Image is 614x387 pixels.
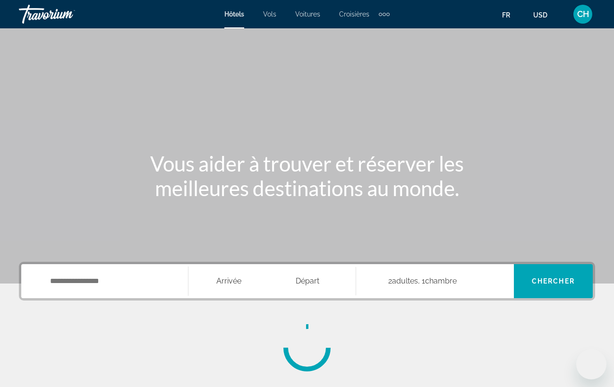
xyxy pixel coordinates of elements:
span: Chambre [425,276,457,285]
a: Voitures [295,10,320,18]
div: Search widget [21,264,593,298]
span: Adultes [392,276,418,285]
button: Chercher [514,264,593,298]
h1: Vous aider à trouver et réserver les meilleures destinations au monde. [130,151,484,200]
a: Travorium [19,2,113,26]
span: , 1 [418,275,457,288]
button: User Menu [571,4,595,24]
span: fr [502,11,510,19]
button: Change language [502,8,519,22]
button: Extra navigation items [379,7,390,22]
span: CH [577,9,589,19]
span: Chercher [532,277,575,285]
a: Vols [263,10,276,18]
a: Croisières [339,10,369,18]
button: Check in and out dates [188,264,356,298]
button: Change currency [533,8,556,22]
span: USD [533,11,547,19]
span: 2 [388,275,418,288]
button: Travelers: 2 adults, 0 children [356,264,514,298]
a: Hôtels [224,10,244,18]
iframe: Bouton de lancement de la fenêtre de messagerie [576,349,606,379]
